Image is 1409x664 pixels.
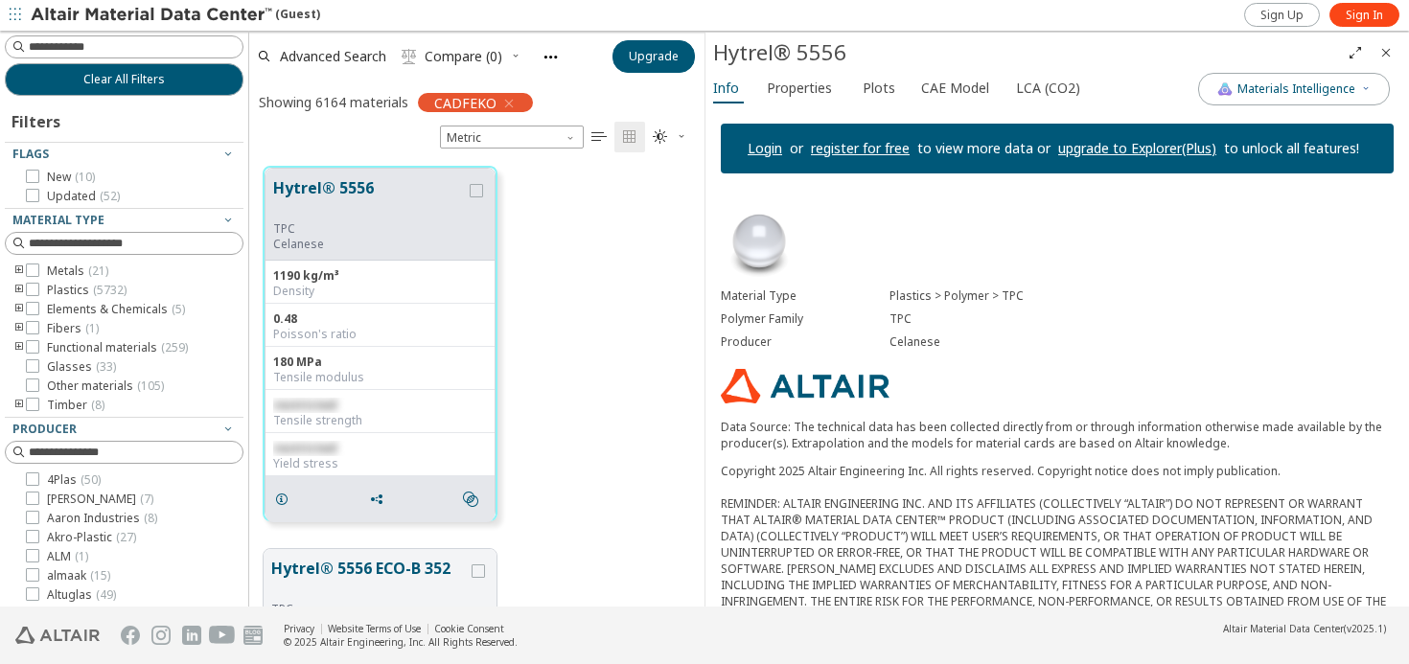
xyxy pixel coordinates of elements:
div: grid [249,152,704,607]
span: ( 50 ) [81,471,101,488]
button: Theme [645,122,695,152]
div: Showing 6164 materials [259,93,408,111]
span: ( 21 ) [88,263,108,279]
div: Density [273,284,487,299]
span: ( 10 ) [75,169,95,185]
div: Hytrel® 5556 [713,37,1340,68]
i: toogle group [12,321,26,336]
div: TPC [271,602,468,617]
span: ( 1 ) [85,320,99,336]
p: to view more data or [910,139,1058,158]
span: Material Type [12,212,104,228]
span: CAE Model [921,73,989,103]
div: 0.48 [273,311,487,327]
span: Properties [767,73,832,103]
span: ( 27 ) [116,529,136,545]
span: Aaron Industries [47,511,157,526]
span: Altuglas [47,587,116,603]
div: Yield stress [273,456,487,471]
i: toogle group [12,302,26,317]
span: ( 33 ) [96,358,116,375]
button: Full Screen [1340,37,1371,68]
span: Other materials [47,378,164,394]
i:  [463,492,478,507]
a: Login [748,139,782,157]
span: Materials Intelligence [1237,81,1355,97]
img: Altair Material Data Center [31,6,275,25]
button: Clear All Filters [5,63,243,96]
img: Altair Engineering [15,627,100,644]
span: Timber [47,398,104,413]
span: Plastics [47,283,127,298]
div: Tensile modulus [273,370,487,385]
span: [PERSON_NAME] [47,492,153,507]
span: Info [713,73,739,103]
i:  [653,129,668,145]
span: ( 1 ) [75,548,88,564]
div: Unit System [440,126,584,149]
span: Functional materials [47,340,188,355]
span: ( 8 ) [144,510,157,526]
div: 180 MPa [273,355,487,370]
span: ( 15 ) [90,567,110,584]
span: ( 5732 ) [93,282,127,298]
a: Cookie Consent [434,622,504,635]
div: Producer [721,334,889,350]
i:  [591,129,607,145]
p: to unlock all features! [1216,139,1367,158]
a: upgrade to Explorer(Plus) [1058,139,1216,157]
img: Logo - Provider [721,369,889,403]
span: ( 47 ) [82,606,103,622]
a: Privacy [284,622,314,635]
span: ALM [47,549,88,564]
button: Upgrade [612,40,695,73]
span: Metals [47,263,108,279]
span: Sign In [1346,8,1383,23]
span: Advanced Search [280,50,386,63]
span: ( 105 ) [137,378,164,394]
button: Close [1371,37,1401,68]
span: New [47,170,95,185]
span: Flags [12,146,49,162]
span: Clear All Filters [83,72,165,87]
div: Tensile strength [273,413,487,428]
button: Hytrel® 5556 ECO-B 352 [271,557,468,602]
span: Metric [440,126,584,149]
span: Akro-Plastic [47,530,136,545]
p: Data Source: The technical data has been collected directly from or through information otherwise... [721,419,1394,451]
img: Material Type Image [721,204,797,281]
button: AI CopilotMaterials Intelligence [1198,73,1390,105]
div: Copyright 2025 Altair Engineering Inc. All rights reserved. Copyright notice does not imply publi... [721,463,1394,658]
span: ( 49 ) [96,586,116,603]
span: ( 259 ) [161,339,188,355]
div: Celanese [889,334,1395,350]
i: toogle group [12,283,26,298]
span: ( 5 ) [172,301,185,317]
span: restricted [273,397,336,413]
div: (v2025.1) [1223,622,1386,635]
i: toogle group [12,263,26,279]
div: 1190 kg/m³ [273,268,487,284]
i: toogle group [12,398,26,413]
div: Plastics > Polymer > TPC [889,288,1395,304]
span: Plots [863,73,895,103]
button: Table View [584,122,614,152]
button: Details [266,480,306,518]
button: Producer [5,418,243,441]
span: Glasses [47,359,116,375]
span: Updated [47,189,120,204]
span: ( 52 ) [100,188,120,204]
i: toogle group [12,340,26,355]
span: restricted [273,440,336,456]
span: Fibers [47,321,99,336]
span: almaak [47,568,110,584]
span: Elements & Chemicals [47,302,185,317]
div: (Guest) [31,6,320,25]
button: Share [360,480,401,518]
div: Polymer Family [721,311,889,327]
div: © 2025 Altair Engineering, Inc. All Rights Reserved. [284,635,518,649]
a: Sign In [1329,3,1399,27]
span: 4Plas [47,472,101,488]
span: Sign Up [1260,8,1304,23]
div: Material Type [721,288,889,304]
